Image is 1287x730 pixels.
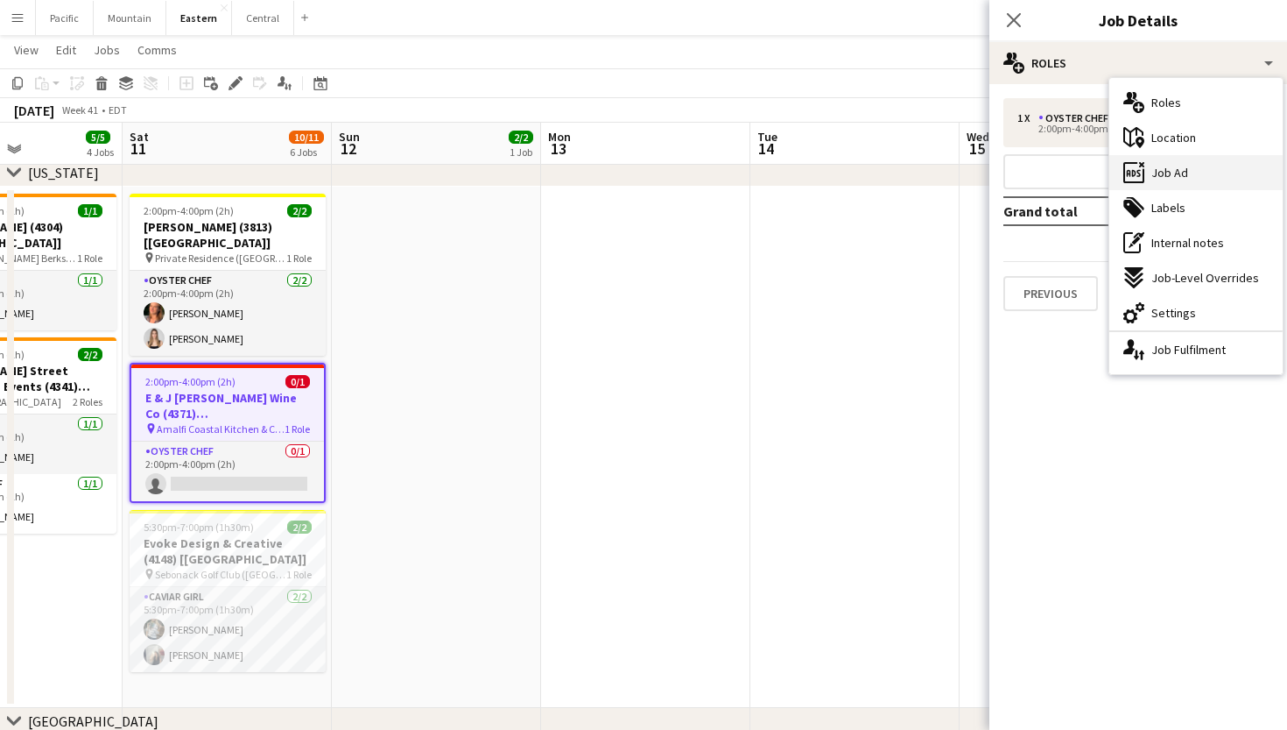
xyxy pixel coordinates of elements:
span: 5/5 [86,131,110,144]
span: 10/11 [289,131,324,144]
span: Sun [339,129,360,145]
span: 13 [545,138,571,159]
span: 1 Role [286,252,312,265]
span: 2 Roles [73,395,102,408]
a: View [7,39,46,61]
span: 14 [755,138,777,159]
span: 1/1 [78,204,102,217]
span: Week 41 [58,103,102,117]
button: Eastern [166,1,232,35]
button: Mountain [94,1,166,35]
span: 0/1 [285,375,310,388]
span: 2/2 [287,521,312,534]
div: [US_STATE] [28,164,99,181]
span: 2:00pm-4:00pm (2h) [144,204,234,217]
div: 1 x [1017,112,1038,124]
app-job-card: 2:00pm-4:00pm (2h)2/2[PERSON_NAME] (3813) [[GEOGRAPHIC_DATA]] Private Residence ([GEOGRAPHIC_DATA... [130,194,326,356]
span: 11 [127,138,149,159]
span: Settings [1151,305,1196,321]
app-job-card: 5:30pm-7:00pm (1h30m)2/2Evoke Design & Creative (4148) [[GEOGRAPHIC_DATA]] Sebonack Golf Club ([G... [130,510,326,672]
span: 1 Role [285,422,310,436]
span: Private Residence ([GEOGRAPHIC_DATA], [GEOGRAPHIC_DATA]) [155,252,286,265]
span: Jobs [94,42,120,58]
span: Tue [757,129,777,145]
span: View [14,42,39,58]
a: Edit [49,39,83,61]
span: 1 Role [286,568,312,581]
span: Sebonack Golf Club ([GEOGRAPHIC_DATA], [GEOGRAPHIC_DATA]) [155,568,286,581]
span: Location [1151,130,1196,145]
app-job-card: 2:00pm-4:00pm (2h)0/1E & J [PERSON_NAME] Wine Co (4371) [[GEOGRAPHIC_DATA]] Amalfi Coastal Kitche... [130,363,326,503]
span: 5:30pm-7:00pm (1h30m) [144,521,254,534]
div: 4 Jobs [87,145,114,159]
span: Job Ad [1151,165,1188,181]
span: 2/2 [78,348,102,361]
span: Internal notes [1151,235,1224,251]
span: Roles [1151,95,1181,110]
span: Labels [1151,200,1185,216]
span: 1 Role [77,252,102,265]
h3: [PERSON_NAME] (3813) [[GEOGRAPHIC_DATA]] [130,219,326,251]
h3: E & J [PERSON_NAME] Wine Co (4371) [[GEOGRAPHIC_DATA]] [131,390,324,422]
span: 2:00pm-4:00pm (2h) [145,375,236,388]
h3: Evoke Design & Creative (4148) [[GEOGRAPHIC_DATA]] [130,535,326,567]
a: Comms [130,39,184,61]
div: 2:00pm-4:00pm (2h) [1017,124,1241,133]
h3: Job Details [989,9,1287,32]
div: [GEOGRAPHIC_DATA] [28,712,158,730]
span: Sat [130,129,149,145]
td: Grand total [1003,197,1170,225]
div: Oyster Chef [1038,112,1115,124]
div: Job Fulfilment [1109,332,1283,367]
app-card-role: Caviar Girl2/25:30pm-7:00pm (1h30m)[PERSON_NAME][PERSON_NAME] [130,587,326,672]
div: 6 Jobs [290,145,323,159]
span: Wed [967,129,989,145]
div: 1 Job [510,145,532,159]
a: Jobs [87,39,127,61]
div: Roles [989,42,1287,84]
app-card-role: Oyster Chef2/22:00pm-4:00pm (2h)[PERSON_NAME][PERSON_NAME] [130,271,326,356]
span: 2/2 [509,131,533,144]
span: Amalfi Coastal Kitchen & Cocktails ([GEOGRAPHIC_DATA], [GEOGRAPHIC_DATA]) [157,422,285,436]
button: Previous [1003,276,1098,311]
span: Edit [56,42,76,58]
span: 2/2 [287,204,312,217]
span: Job-Level Overrides [1151,270,1259,286]
button: Pacific [36,1,94,35]
app-card-role: Oyster Chef0/12:00pm-4:00pm (2h) [131,442,324,501]
button: Add role [1003,154,1273,189]
button: Central [232,1,294,35]
span: Mon [548,129,571,145]
span: 12 [336,138,360,159]
span: 15 [964,138,989,159]
span: Comms [137,42,177,58]
div: [DATE] [14,102,54,119]
div: EDT [109,103,127,117]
